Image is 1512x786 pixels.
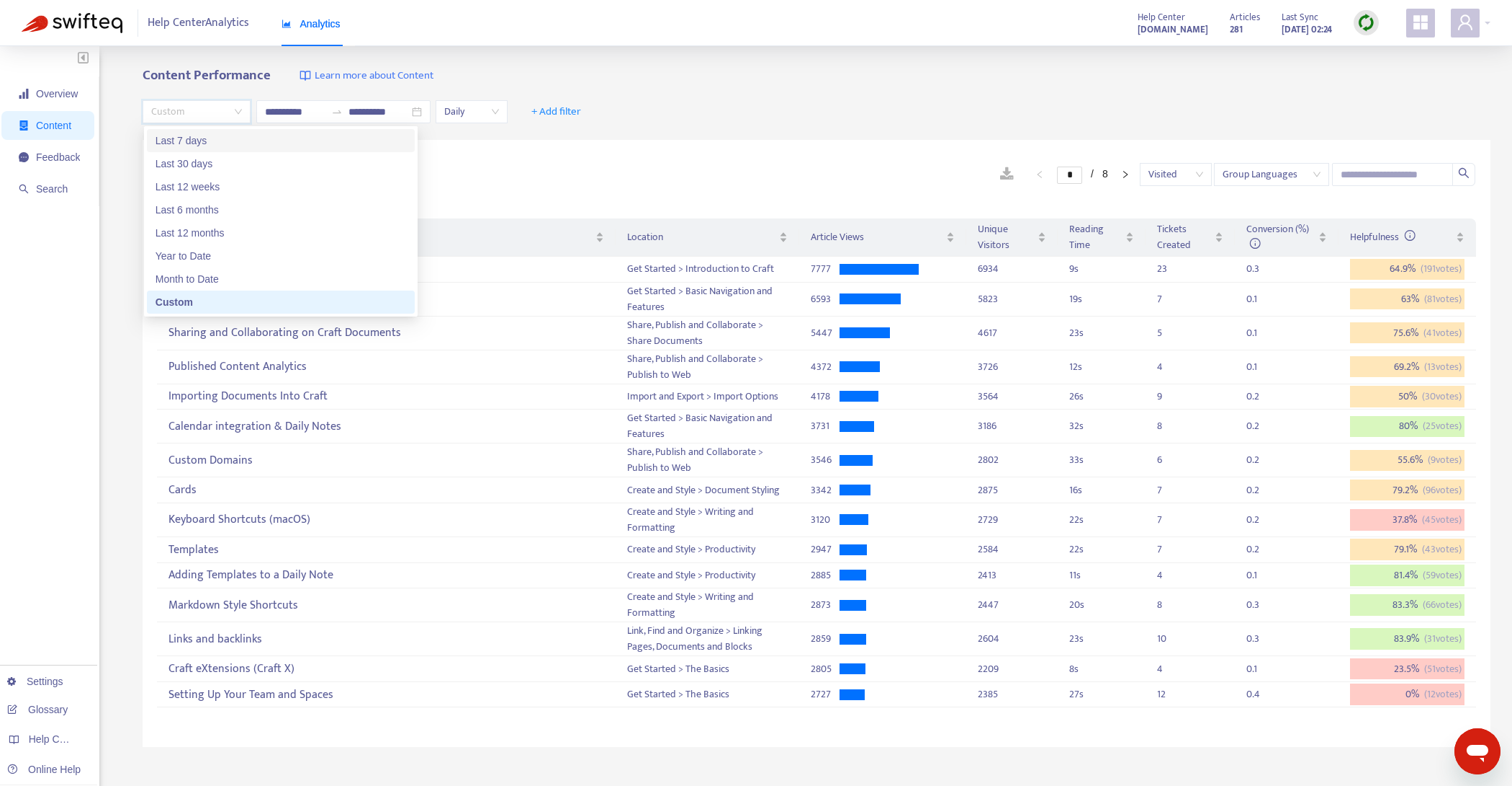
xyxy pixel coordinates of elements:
[1069,418,1134,434] div: 32 s
[811,291,840,307] div: 6593
[168,683,604,707] div: Setting Up Your Team and Spaces
[1423,418,1462,434] span: ( 25 votes)
[151,101,242,123] span: Custom
[1069,661,1134,677] div: 8 s
[143,64,271,87] b: Content Performance
[1157,686,1186,702] div: 12
[616,283,799,317] td: Get Started > Basic Navigation and Features
[1350,509,1464,531] div: 37.8 %
[1350,229,1416,245] span: Helpfulness
[36,151,80,163] span: Feedback
[1350,259,1464,281] div: 64.9 %
[616,218,799,257] th: Location
[156,225,406,241] div: Last 12 months
[1157,389,1186,405] div: 9
[1157,418,1186,434] div: 8
[1230,22,1243,37] strong: 281
[1423,597,1462,613] span: ( 66 votes)
[168,564,604,588] div: Adding Templates to a Daily Note
[1069,631,1134,647] div: 23 s
[616,503,799,537] td: Create and Style > Writing and Formatting
[811,229,943,245] span: Article Views
[1035,170,1044,179] span: left
[147,129,415,152] div: Last 7 days
[1069,452,1134,468] div: 33 s
[811,631,840,647] div: 2859
[1223,164,1320,185] span: Group Languages
[616,384,799,410] td: Import and Export > Import Options
[1157,325,1186,341] div: 5
[1246,291,1275,307] div: 0.1
[1114,166,1137,183] li: Next Page
[1138,21,1208,37] a: [DOMAIN_NAME]
[331,106,343,118] span: to
[1350,684,1464,705] div: 0 %
[1424,661,1462,677] span: ( 51 votes)
[1058,218,1146,257] th: Reading Time
[168,593,604,617] div: Markdown Style Shortcuts
[1157,568,1186,583] div: 4
[521,100,592,123] button: + Add filter
[36,183,68,195] span: Search
[1350,565,1464,586] div: 81.4 %
[1246,512,1275,528] div: 0.2
[1069,359,1134,375] div: 12 s
[616,588,799,622] td: Create and Style > Writing and Formatting
[1069,482,1134,498] div: 16 s
[1246,482,1275,498] div: 0.2
[1157,661,1186,677] div: 4
[1246,631,1275,647] div: 0.3
[168,538,604,562] div: Templates
[1350,450,1464,472] div: 55.6 %
[1246,325,1275,341] div: 0.1
[1157,512,1186,528] div: 7
[7,764,81,775] a: Online Help
[978,686,1046,702] div: 2385
[1069,686,1134,702] div: 27 s
[1350,539,1464,560] div: 79.1 %
[1069,291,1134,307] div: 19 s
[1422,512,1462,528] span: ( 45 votes)
[168,449,604,472] div: Custom Domains
[1357,14,1375,32] img: sync.dc5367851b00ba804db3.png
[1282,22,1332,37] strong: [DATE] 02:24
[811,359,840,375] div: 4372
[1246,597,1275,613] div: 0.3
[811,261,840,277] div: 7777
[1069,597,1134,613] div: 20 s
[811,512,840,528] div: 3120
[1246,661,1275,677] div: 0.1
[978,291,1046,307] div: 5823
[1422,389,1462,405] span: ( 30 votes)
[978,418,1046,434] div: 3186
[1350,416,1464,438] div: 80 %
[1069,512,1134,528] div: 22 s
[168,355,604,379] div: Published Content Analytics
[811,542,840,557] div: 2947
[616,317,799,350] td: Share, Publish and Collaborate > Share Documents
[1350,628,1464,650] div: 83.9 %
[147,221,415,244] div: Last 12 months
[1069,325,1134,341] div: 23 s
[1350,322,1464,344] div: 75.6 %
[19,152,29,162] span: message
[616,622,799,656] td: Link, Find and Organize > Linking Pages, Documents and Blocks
[531,103,581,120] span: + Add filter
[1246,389,1275,405] div: 0.2
[978,221,1035,253] span: Unique Visitors
[168,415,604,438] div: Calendar integration & Daily Notes
[616,537,799,563] td: Create and Style > Productivity
[1428,452,1462,468] span: ( 9 votes)
[315,68,433,84] span: Learn more about Content
[1350,658,1464,680] div: 23.5 %
[1412,14,1429,31] span: appstore
[811,418,840,434] div: 3731
[282,18,341,30] span: Analytics
[1282,9,1318,25] span: Last Sync
[978,452,1046,468] div: 2802
[616,257,799,283] td: Get Started > Introduction to Craft
[1121,170,1130,179] span: right
[1157,359,1186,375] div: 4
[799,218,966,257] th: Article Views
[966,218,1058,257] th: Unique Visitors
